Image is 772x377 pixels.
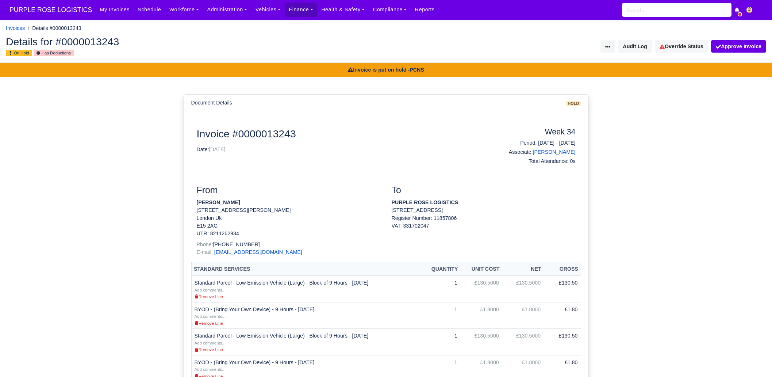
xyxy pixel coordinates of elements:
a: [EMAIL_ADDRESS][DOMAIN_NAME] [214,249,302,255]
th: Unit Cost [460,262,502,276]
button: Approve Invoice [711,40,766,53]
p: Date: [197,146,478,153]
button: Audit Log [618,40,652,53]
a: Compliance [369,3,411,17]
h6: Period: [DATE] - [DATE] [489,140,576,146]
a: Add comments... [195,340,226,346]
td: £130.5000 [502,276,544,302]
a: Administration [203,3,251,17]
a: [PERSON_NAME] [533,149,575,155]
td: £130.50 [544,329,581,355]
strong: [PERSON_NAME] [197,199,240,205]
td: £130.50 [544,276,581,302]
h4: Week 34 [489,127,576,137]
div: VAT: 331702047 [392,222,576,230]
h2: Invoice #0000013243 [197,127,478,140]
td: £130.5000 [460,276,502,302]
a: Schedule [134,3,165,17]
input: Search... [622,3,731,17]
a: Workforce [165,3,203,17]
a: Health & Safety [317,3,369,17]
td: £130.5000 [502,329,544,355]
td: Standard Parcel - Low Emission Vehicle (Large) - Block of 9 Hours - [DATE] [191,276,420,302]
small: Add comments... [195,314,226,319]
td: £1.80 [544,302,581,329]
a: My Invoices [96,3,134,17]
a: Add comments... [195,366,226,372]
p: London Uk [197,214,381,222]
h6: Associate: [489,149,576,155]
td: £130.5000 [460,329,502,355]
small: Remove Line [195,294,223,299]
th: Gross [544,262,581,276]
span: E-mail: [197,249,213,255]
a: Finance [285,3,317,17]
p: UTR: 8211262934 [197,230,381,237]
small: Add comments... [195,288,226,292]
td: £1.8000 [460,302,502,329]
h6: Total Attendance: 0s [489,158,576,164]
small: Add comments... [195,367,226,372]
p: [STREET_ADDRESS][PERSON_NAME] [197,206,381,214]
a: Add comments... [195,287,226,293]
a: Vehicles [251,3,285,17]
td: 1 [420,276,460,302]
a: Remove Line [195,293,223,299]
p: [STREET_ADDRESS] [392,206,576,214]
small: On Hold [6,50,32,56]
h2: Details for #0000013243 [6,37,381,47]
th: Quantity [420,262,460,276]
h3: From [197,185,381,196]
td: Standard Parcel - Low Emission Vehicle (Large) - Block of 9 Hours - [DATE] [191,329,420,355]
div: Register Number: 11857806 [386,214,581,230]
small: Remove Line [195,321,223,325]
p: E15 2AG [197,222,381,230]
td: £1.8000 [502,302,544,329]
a: Invoices [6,25,25,31]
td: 1 [420,302,460,329]
a: PURPLE ROSE LOGISTICS [6,3,96,17]
h6: Document Details [191,100,232,106]
a: Add comments... [195,313,226,319]
p: [PHONE_NUMBER] [197,241,381,248]
th: Standard Services [191,262,420,276]
h3: To [392,185,576,196]
small: Remove Line [195,347,223,352]
a: Remove Line [195,346,223,352]
span: hold [566,101,581,106]
u: PCNS [410,67,424,73]
td: 1 [420,329,460,355]
th: Net [502,262,544,276]
small: Has Deductions [34,50,74,56]
a: Reports [411,3,439,17]
li: Details #0000013243 [25,24,81,33]
strong: PURPLE ROSE LOGISTICS [392,199,458,205]
small: Add comments... [195,341,226,345]
span: [DATE] [209,146,226,152]
span: Phone: [197,241,213,247]
a: Override Status [655,40,708,53]
a: Remove Line [195,320,223,326]
td: BYOD - (Bring Your Own Device) - 9 Hours - [DATE] [191,302,420,329]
